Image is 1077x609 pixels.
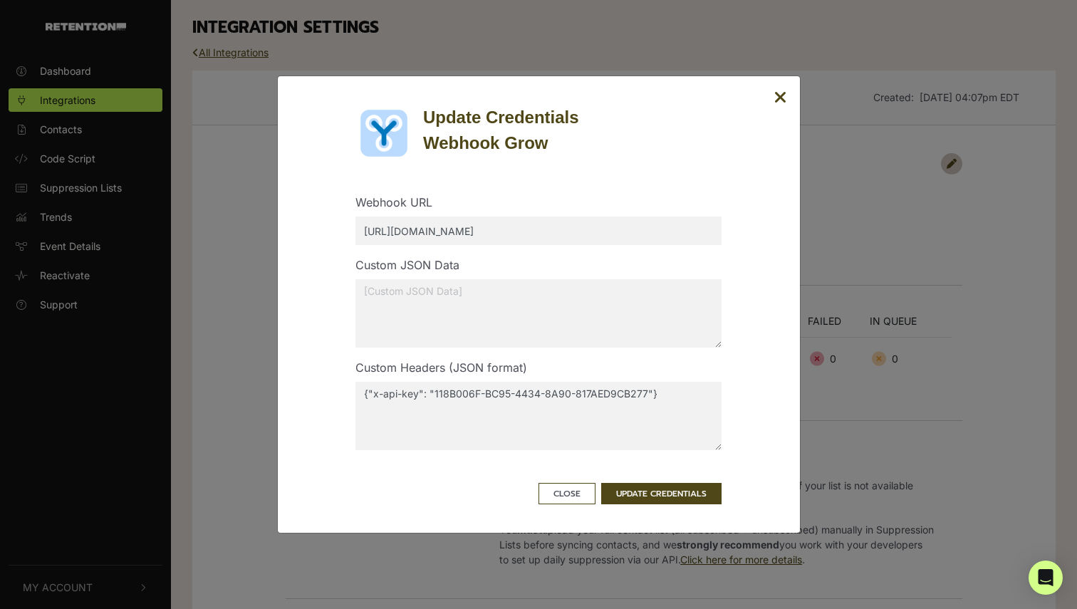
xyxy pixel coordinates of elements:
div: Open Intercom Messenger [1029,561,1063,595]
button: UPDATE CREDENTIALS [601,483,722,504]
button: Close [774,89,787,107]
label: Webhook URL [355,194,432,211]
textarea: {"x-api-key": "118B006F-BC95-4434-8A90-817AED9CB277"} [355,382,722,450]
button: Close [538,483,595,504]
strong: Webhook Grow [423,133,548,152]
label: Custom Headers (JSON format) [355,359,527,376]
input: [Webhook URL] [355,217,722,245]
img: Webhook Grow [355,105,412,162]
label: Custom JSON Data [355,256,459,274]
div: Update Credentials [423,105,722,156]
